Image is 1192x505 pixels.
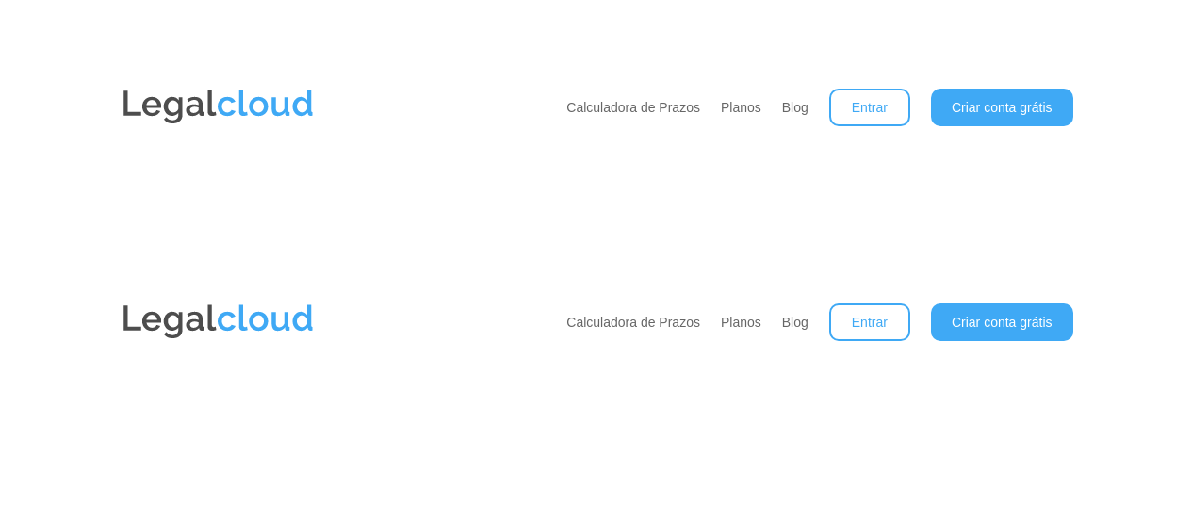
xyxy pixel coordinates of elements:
[566,72,700,143] a: Calculadora de Prazos
[782,286,808,358] a: Blog
[829,303,910,341] a: Entrar
[782,72,808,143] a: Blog
[721,72,761,143] a: Planos
[120,301,317,343] img: Logo da Legalcloud
[721,286,761,358] a: Planos
[931,303,1073,341] a: Criar conta grátis
[566,286,700,358] a: Calculadora de Prazos
[931,89,1073,126] a: Criar conta grátis
[829,89,910,126] a: Entrar
[120,86,317,128] img: Logo da Legalcloud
